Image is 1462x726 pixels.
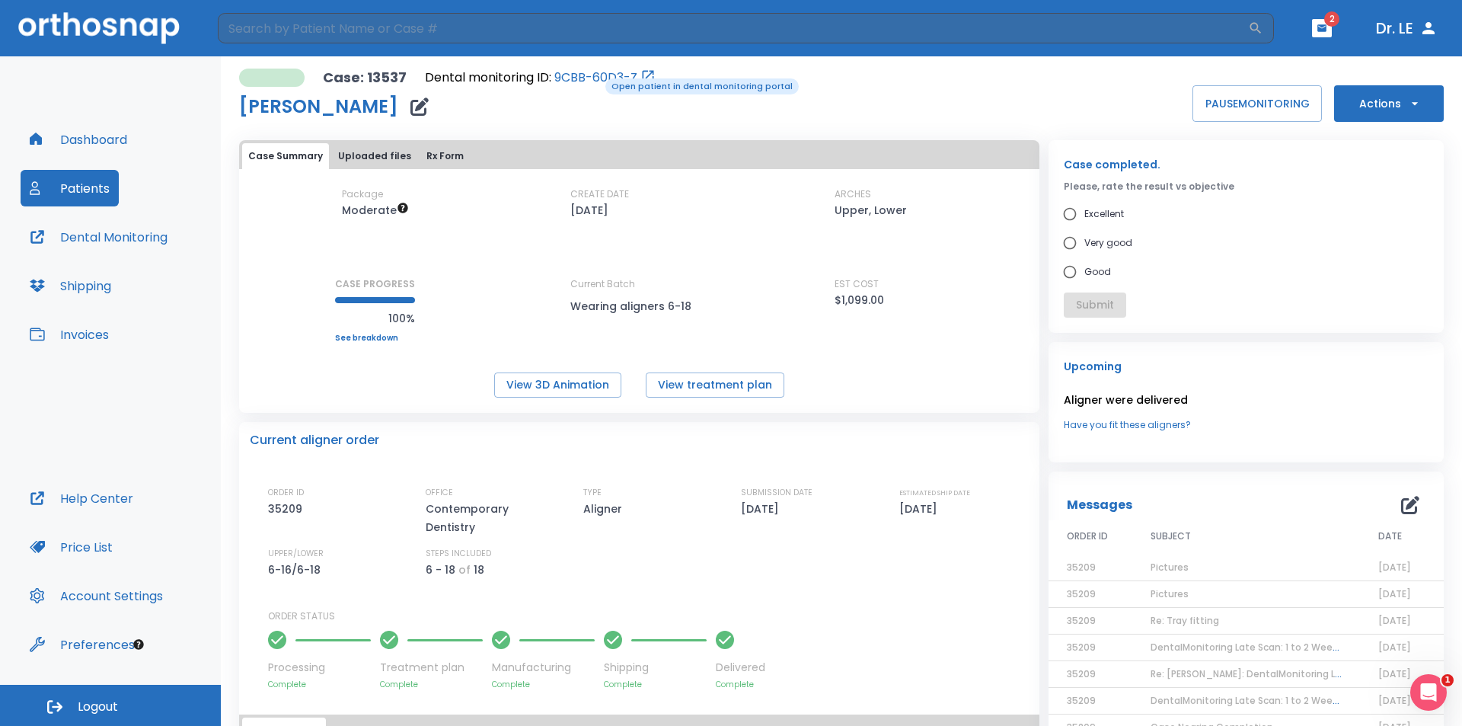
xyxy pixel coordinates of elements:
[1151,614,1219,627] span: Re: Tray fitting
[1370,14,1444,42] button: Dr. LE
[239,98,398,116] h1: [PERSON_NAME]
[268,561,326,579] p: 6-16/6-18
[1378,614,1411,627] span: [DATE]
[1378,667,1411,680] span: [DATE]
[1064,391,1428,409] p: Aligner were delivered
[1084,205,1124,223] span: Excellent
[741,486,812,500] p: SUBMISSION DATE
[1064,357,1428,376] p: Upcoming
[268,486,304,500] p: ORDER ID
[342,203,409,218] span: Up to 20 Steps (40 aligners)
[583,500,627,518] p: Aligner
[1334,85,1444,122] button: Actions
[741,500,784,518] p: [DATE]
[1151,561,1189,574] span: Pictures
[646,373,784,398] button: View treatment plan
[335,309,415,328] p: 100%
[1378,587,1411,600] span: [DATE]
[21,626,144,663] button: Preferences
[492,660,595,676] p: Manufacturing
[583,486,602,500] p: TYPE
[1064,180,1428,193] p: Please, rate the result vs objective
[1378,529,1402,543] span: DATE
[1064,155,1428,174] p: Case completed.
[1410,674,1447,711] iframe: Intercom live chat
[21,267,120,304] button: Shipping
[335,334,415,343] a: See breakdown
[494,373,621,398] button: View 3D Animation
[1151,694,1400,707] span: DentalMonitoring Late Scan: 1 to 2 Weeks Notification
[1067,694,1096,707] span: 35209
[323,69,407,87] p: Case: 13537
[492,679,595,690] p: Complete
[425,69,656,87] div: Open patient in dental monitoring portal
[380,660,483,676] p: Treatment plan
[1084,263,1111,281] span: Good
[458,561,471,579] p: of
[1378,561,1411,574] span: [DATE]
[1067,641,1096,654] span: 35209
[570,187,629,201] p: CREATE DATE
[332,143,417,169] button: Uploaded files
[1151,587,1189,600] span: Pictures
[268,500,308,518] p: 35209
[570,297,707,315] p: Wearing aligners 6-18
[570,277,707,291] p: Current Batch
[1067,529,1108,543] span: ORDER ID
[604,660,707,676] p: Shipping
[380,679,483,690] p: Complete
[570,201,608,219] p: [DATE]
[21,170,119,206] button: Patients
[268,660,371,676] p: Processing
[1441,674,1454,686] span: 1
[426,486,453,500] p: OFFICE
[268,609,1029,623] p: ORDER STATUS
[242,143,329,169] button: Case Summary
[21,121,136,158] button: Dashboard
[21,480,142,517] button: Help Center
[899,486,970,500] p: ESTIMATED SHIP DATE
[1067,614,1096,627] span: 35209
[425,69,551,87] p: Dental monitoring ID:
[716,660,765,676] p: Delivered
[1064,418,1428,432] a: Have you fit these aligners?
[1151,641,1400,654] span: DentalMonitoring Late Scan: 1 to 2 Weeks Notification
[21,316,118,353] a: Invoices
[132,638,145,651] div: Tooltip anchor
[1378,641,1411,654] span: [DATE]
[716,679,765,690] p: Complete
[604,679,707,690] p: Complete
[835,201,907,219] p: Upper, Lower
[426,561,455,579] p: 6 - 18
[1067,667,1096,680] span: 35209
[835,187,871,201] p: ARCHES
[1378,694,1411,707] span: [DATE]
[21,529,122,565] button: Price List
[426,500,555,536] p: Contemporary Dentistry
[835,277,879,291] p: EST COST
[1192,85,1322,122] button: PAUSEMONITORING
[242,143,1036,169] div: tabs
[268,547,324,561] p: UPPER/LOWER
[1151,529,1191,543] span: SUBJECT
[268,679,371,690] p: Complete
[21,219,177,255] button: Dental Monitoring
[899,500,943,518] p: [DATE]
[78,699,118,715] span: Logout
[1324,11,1339,27] span: 2
[21,577,172,614] button: Account Settings
[342,187,383,201] p: Package
[426,547,491,561] p: STEPS INCLUDED
[1084,234,1132,252] span: Very good
[1067,587,1096,600] span: 35209
[1067,496,1132,514] p: Messages
[1067,561,1096,574] span: 35209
